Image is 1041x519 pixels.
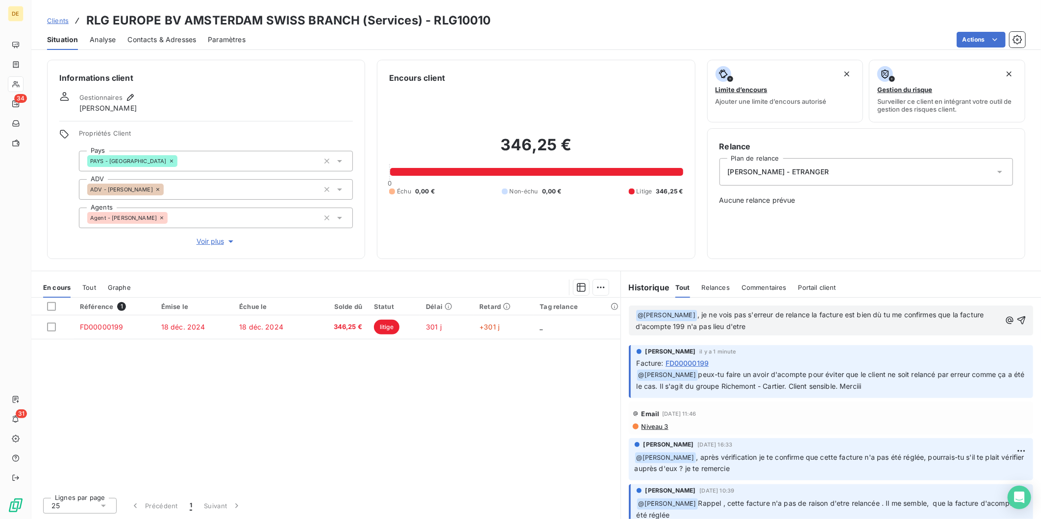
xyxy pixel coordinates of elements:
[510,187,538,196] span: Non-échu
[161,323,205,331] span: 18 déc. 2024
[90,215,157,221] span: Agent - [PERSON_NAME]
[645,347,696,356] span: [PERSON_NAME]
[426,323,442,331] span: 301 j
[637,187,652,196] span: Litige
[14,94,27,103] span: 34
[318,322,362,332] span: 346,25 €
[700,349,736,354] span: il y a 1 minute
[86,12,491,29] h3: RLG EUROPE BV AMSTERDAM SWISS BRANCH (Services) - RLG10010
[82,283,96,291] span: Tout
[397,187,411,196] span: Échu
[8,6,24,22] div: DE
[707,60,864,122] button: Limite d’encoursAjouter une limite d’encours autorisé
[716,97,827,105] span: Ajouter une limite d’encours autorisé
[389,135,683,165] h2: 346,25 €
[656,187,683,196] span: 346,25 €
[637,370,698,381] span: @ [PERSON_NAME]
[637,370,1027,390] span: peux-tu faire un avoir d'acompte pour éviter que le client ne soit relancé par erreur comme ça a ...
[47,17,69,24] span: Clients
[80,302,149,311] div: Référence
[637,358,664,368] span: Facture :
[177,157,185,165] input: Ajouter une valeur
[719,141,1013,152] h6: Relance
[80,323,124,331] span: FD00000199
[666,358,709,368] span: FD00000199
[51,501,60,511] span: 25
[184,495,198,516] button: 1
[479,323,499,331] span: +301 j
[877,86,932,94] span: Gestion du risque
[698,442,733,448] span: [DATE] 16:33
[662,411,696,417] span: [DATE] 11:46
[124,495,184,516] button: Précédent
[1008,486,1031,509] div: Open Intercom Messenger
[542,187,562,196] span: 0,00 €
[90,187,153,192] span: ADV - [PERSON_NAME]
[239,323,283,331] span: 18 déc. 2024
[742,283,787,291] span: Commentaires
[877,97,1017,113] span: Surveiller ce client en intégrant votre outil de gestion des risques client.
[719,195,1013,205] span: Aucune relance prévue
[161,303,228,310] div: Émise le
[208,35,246,45] span: Paramètres
[239,303,306,310] div: Échue le
[16,409,27,418] span: 31
[642,410,660,418] span: Email
[79,129,353,143] span: Propriétés Client
[90,158,167,164] span: PAYS - [GEOGRAPHIC_DATA]
[637,498,698,510] span: @ [PERSON_NAME]
[164,185,172,194] input: Ajouter une valeur
[700,488,735,494] span: [DATE] 10:39
[415,187,435,196] span: 0,00 €
[540,323,543,331] span: _
[8,497,24,513] img: Logo LeanPay
[645,486,696,495] span: [PERSON_NAME]
[716,86,768,94] span: Limite d’encours
[59,72,353,84] h6: Informations client
[168,213,175,222] input: Ajouter une valeur
[388,179,392,187] span: 0
[374,320,399,334] span: litige
[426,303,468,310] div: Délai
[637,499,1024,519] span: Rappel , cette facture n'a pas de raison d'etre relancée . Il me semble, que la facture d'acompte...
[79,103,137,113] span: [PERSON_NAME]
[108,283,131,291] span: Graphe
[957,32,1006,47] button: Actions
[869,60,1025,122] button: Gestion du risqueSurveiller ce client en intégrant votre outil de gestion des risques client.
[318,303,362,310] div: Solde dû
[479,303,528,310] div: Retard
[117,302,126,311] span: 1
[198,495,248,516] button: Suivant
[675,283,690,291] span: Tout
[636,310,986,330] span: , je ne vois pas s'erreur de relance la facture est bien dù tu me confirmes que la facture d'acom...
[197,236,236,246] span: Voir plus
[635,453,1026,473] span: , après vérification je te confirme que cette facture n'a pas été réglée, pourrais-tu s'il te pla...
[728,167,829,177] span: [PERSON_NAME] - ETRANGER
[190,501,192,511] span: 1
[374,303,414,310] div: Statut
[47,16,69,25] a: Clients
[47,35,78,45] span: Situation
[635,452,696,464] span: @ [PERSON_NAME]
[90,35,116,45] span: Analyse
[127,35,196,45] span: Contacts & Adresses
[702,283,730,291] span: Relances
[389,72,445,84] h6: Encours client
[621,282,670,293] h6: Historique
[79,94,123,101] span: Gestionnaires
[641,423,669,430] span: Niveau 3
[540,303,614,310] div: Tag relance
[43,283,71,291] span: En cours
[644,440,694,449] span: [PERSON_NAME]
[636,310,697,321] span: @ [PERSON_NAME]
[798,283,836,291] span: Portail client
[79,236,353,247] button: Voir plus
